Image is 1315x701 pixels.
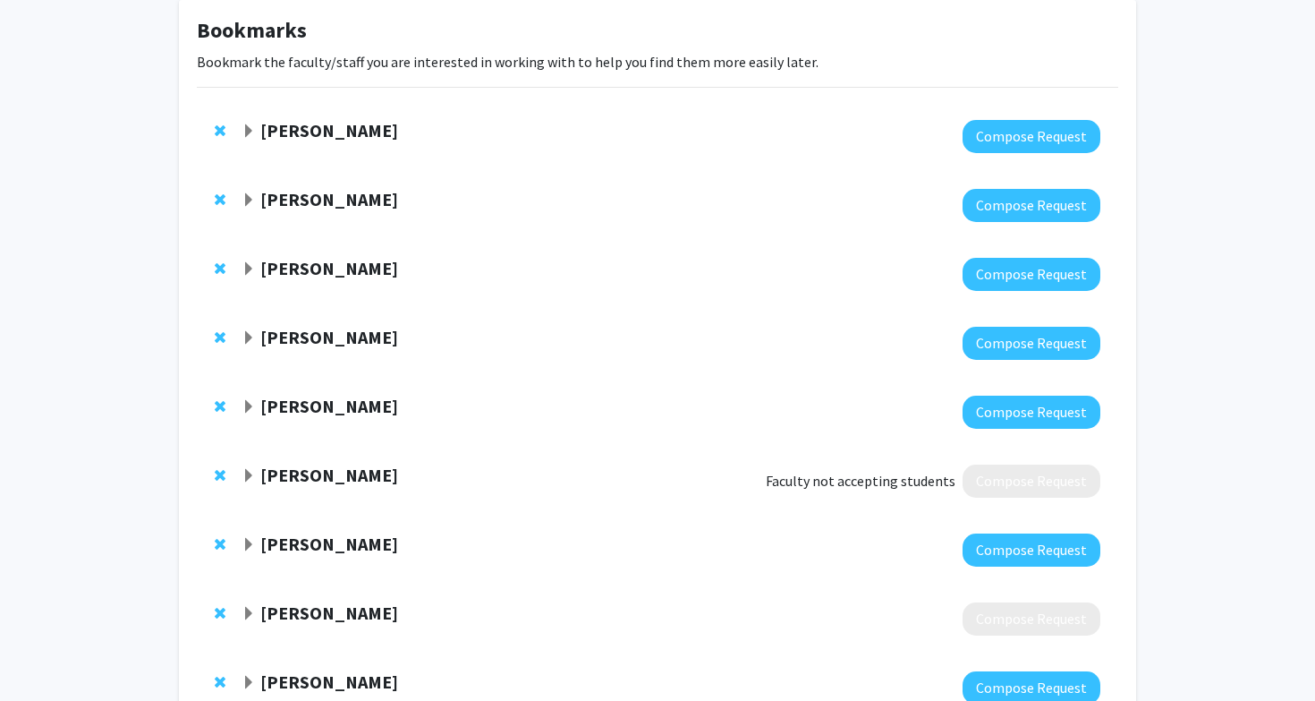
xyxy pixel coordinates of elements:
[963,327,1100,360] button: Compose Request to Fenan Rassu
[963,534,1100,567] button: Compose Request to Erika Chiappini
[260,464,398,486] strong: [PERSON_NAME]
[242,676,256,690] span: Expand Andrea Young Bookmark
[963,465,1100,498] button: Compose Request to Stephen Drigotas
[215,330,225,345] span: Remove Fenan Rassu from bookmarks
[963,603,1100,636] button: Compose Request to Stephen Wegener
[215,399,225,414] span: Remove Michael Osmanski from bookmarks
[215,192,225,207] span: Remove Carlos Romo from bookmarks
[260,257,398,279] strong: [PERSON_NAME]
[215,261,225,276] span: Remove Victoria Paone from bookmarks
[242,469,256,483] span: Expand Stephen Drigotas Bookmark
[260,602,398,624] strong: [PERSON_NAME]
[242,607,256,621] span: Expand Stephen Wegener Bookmark
[963,120,1100,153] button: Compose Request to Arvind Pathak
[260,671,398,693] strong: [PERSON_NAME]
[242,331,256,346] span: Expand Fenan Rassu Bookmark
[963,258,1100,291] button: Compose Request to Victoria Paone
[260,119,398,141] strong: [PERSON_NAME]
[260,533,398,555] strong: [PERSON_NAME]
[260,188,398,210] strong: [PERSON_NAME]
[215,606,225,620] span: Remove Stephen Wegener from bookmarks
[13,620,76,688] iframe: Chat
[242,262,256,277] span: Expand Victoria Paone Bookmark
[197,51,1118,73] p: Bookmark the faculty/staff you are interested in working with to help you find them more easily l...
[215,468,225,483] span: Remove Stephen Drigotas from bookmarks
[242,538,256,552] span: Expand Erika Chiappini Bookmark
[215,675,225,689] span: Remove Andrea Young from bookmarks
[766,470,955,492] span: Faculty not accepting students
[963,189,1100,222] button: Compose Request to Carlos Romo
[963,396,1100,429] button: Compose Request to Michael Osmanski
[215,537,225,551] span: Remove Erika Chiappini from bookmarks
[242,193,256,208] span: Expand Carlos Romo Bookmark
[215,124,225,138] span: Remove Arvind Pathak from bookmarks
[242,124,256,139] span: Expand Arvind Pathak Bookmark
[242,400,256,415] span: Expand Michael Osmanski Bookmark
[260,326,398,348] strong: [PERSON_NAME]
[197,18,1118,44] h1: Bookmarks
[260,395,398,417] strong: [PERSON_NAME]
